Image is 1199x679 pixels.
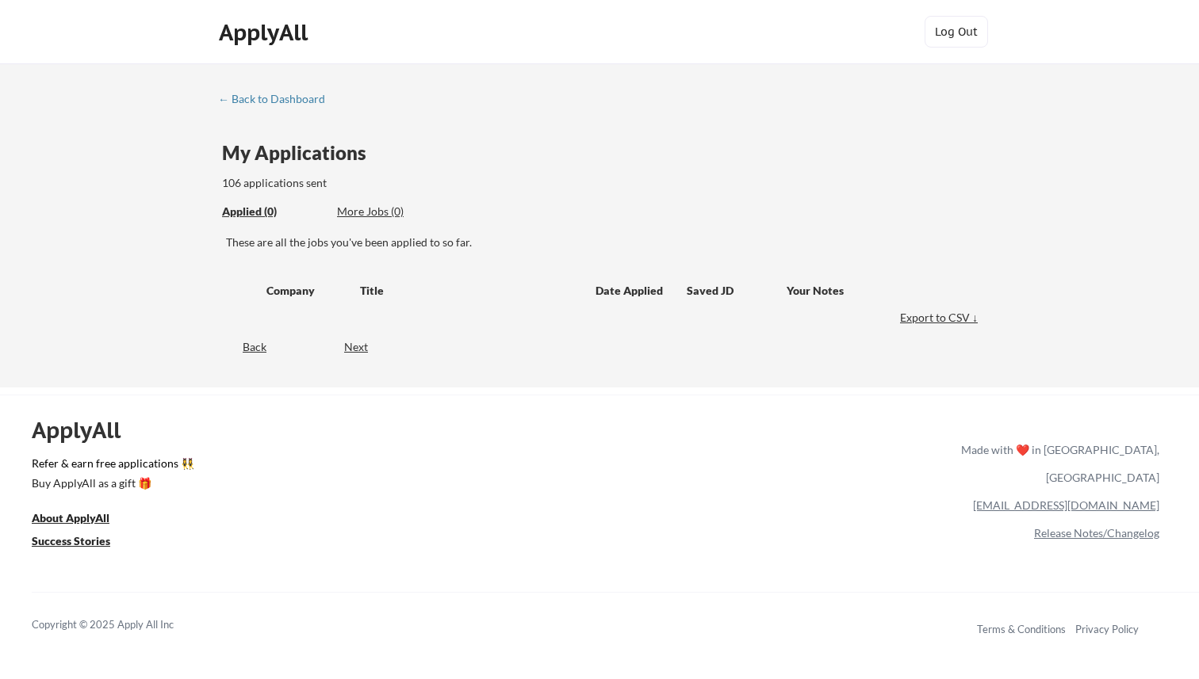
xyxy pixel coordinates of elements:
div: Your Notes [787,283,967,299]
a: Privacy Policy [1075,623,1139,635]
div: Buy ApplyAll as a gift 🎁 [32,478,190,489]
div: These are all the jobs you've been applied to so far. [222,204,325,220]
a: [EMAIL_ADDRESS][DOMAIN_NAME] [973,498,1159,512]
div: ← Back to Dashboard [218,93,337,105]
div: Applied (0) [222,204,325,219]
a: Success Stories [32,532,132,552]
div: Made with ❤️ in [GEOGRAPHIC_DATA], [GEOGRAPHIC_DATA] [955,436,1159,491]
div: These are job applications we think you'd be a good fit for, but couldn't apply you to automatica... [337,204,454,220]
div: 106 applications sent [222,175,529,191]
a: About ApplyAll [32,509,132,529]
div: My Applications [222,143,379,162]
div: Saved JD [687,276,787,304]
a: Refer & earn free applications 👯‍♀️ [32,458,630,475]
div: Export to CSV ↓ [900,310,982,326]
a: Buy ApplyAll as a gift 🎁 [32,475,190,494]
a: Terms & Conditions [977,623,1066,635]
div: More Jobs (0) [337,204,454,219]
div: Title [360,283,580,299]
a: ← Back to Dashboard [218,93,337,109]
button: Log Out [925,16,988,48]
div: These are all the jobs you've been applied to so far. [226,235,982,250]
div: ApplyAll [32,417,139,444]
div: Back [218,339,266,355]
div: Company [266,283,346,299]
a: Release Notes/Changelog [1034,526,1159,540]
div: Copyright © 2025 Apply All Inc [32,617,214,633]
div: ApplyAll [219,19,312,46]
u: About ApplyAll [32,511,109,525]
div: Next [344,339,386,355]
u: Success Stories [32,534,110,547]
div: Date Applied [596,283,665,299]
